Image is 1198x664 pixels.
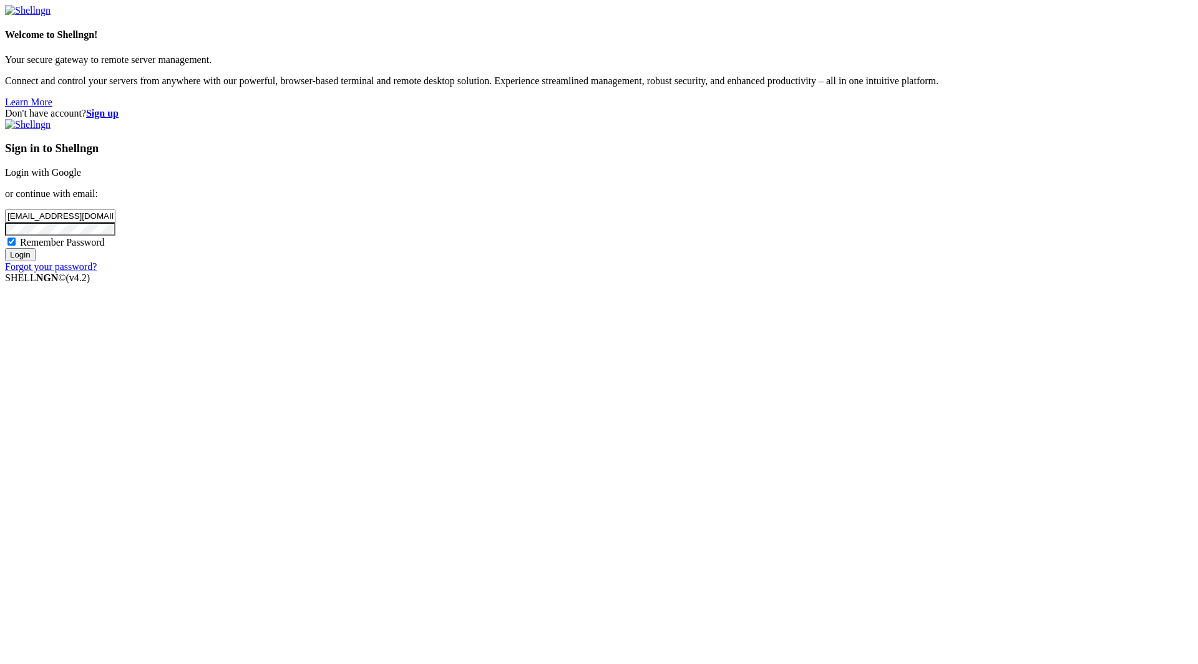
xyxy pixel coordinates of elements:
div: Don't have account? [5,108,1193,119]
a: Learn More [5,97,52,107]
h4: Welcome to Shellngn! [5,29,1193,41]
input: Email address [5,209,115,223]
img: Shellngn [5,5,51,16]
a: Login with Google [5,167,81,178]
a: Sign up [86,108,119,118]
span: SHELL © [5,272,90,283]
p: or continue with email: [5,188,1193,200]
img: Shellngn [5,119,51,130]
input: Remember Password [7,238,16,246]
h3: Sign in to Shellngn [5,142,1193,155]
span: 4.2.0 [66,272,90,283]
span: Remember Password [20,237,105,248]
b: NGN [36,272,59,283]
p: Connect and control your servers from anywhere with our powerful, browser-based terminal and remo... [5,75,1193,87]
input: Login [5,248,36,261]
p: Your secure gateway to remote server management. [5,54,1193,65]
a: Forgot your password? [5,261,97,272]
